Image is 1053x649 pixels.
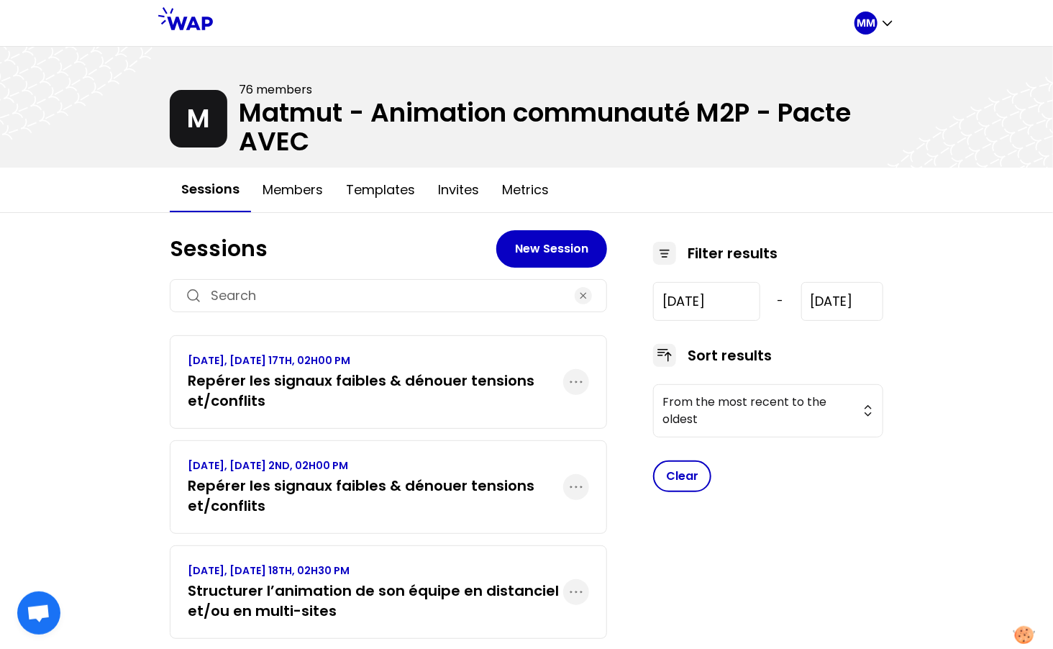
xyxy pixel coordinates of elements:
button: Sessions [170,168,251,212]
span: From the most recent to the oldest [662,394,854,428]
h3: Sort results [688,345,772,366]
button: Invites [427,168,491,212]
button: Members [251,168,334,212]
h3: Repérer les signaux faibles & dénouer tensions et/conflits [188,476,563,516]
h3: Repérer les signaux faibles & dénouer tensions et/conflits [188,371,563,411]
button: MM [854,12,895,35]
h3: Structurer l’animation de son équipe en distanciel et/ou en multi-sites [188,581,563,621]
h3: Filter results [688,243,778,263]
button: Metrics [491,168,560,212]
a: [DATE], [DATE] 18TH, 02H30 PMStructurer l’animation de son équipe en distanciel et/ou en multi-sites [188,563,563,621]
button: Clear [653,460,711,492]
input: Search [211,286,566,306]
input: YYYY-M-D [653,282,760,321]
p: [DATE], [DATE] 2ND, 02H00 PM [188,458,563,473]
a: [DATE], [DATE] 2ND, 02H00 PMRepérer les signaux faibles & dénouer tensions et/conflits [188,458,563,516]
button: From the most recent to the oldest [653,384,883,437]
button: Templates [334,168,427,212]
p: [DATE], [DATE] 17TH, 02H00 PM [188,353,563,368]
h1: Sessions [170,236,496,262]
div: Ouvrir le chat [17,591,60,635]
span: - [778,293,784,310]
p: [DATE], [DATE] 18TH, 02H30 PM [188,563,563,578]
button: New Session [496,230,607,268]
input: YYYY-M-D [801,282,883,321]
a: [DATE], [DATE] 17TH, 02H00 PMRepérer les signaux faibles & dénouer tensions et/conflits [188,353,563,411]
p: MM [857,16,875,30]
